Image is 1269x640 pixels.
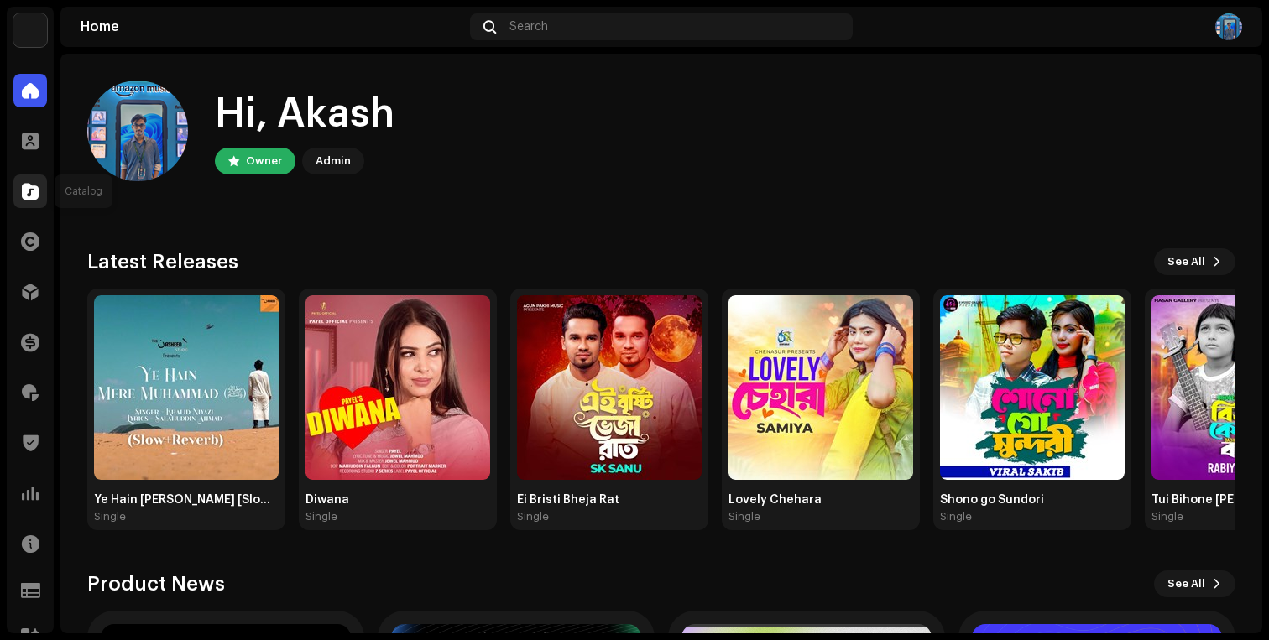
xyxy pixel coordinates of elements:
img: 1bfb3675-da07-4177-a2ae-eded880ec661 [305,295,490,480]
img: 57c29a93-3cec-4353-afb6-880e9bf1ef07 [728,295,913,480]
button: See All [1154,248,1235,275]
img: 5e4483b3-e6cb-4a99-9ad8-29ce9094b33b [1215,13,1242,40]
div: Owner [246,151,282,171]
span: See All [1167,245,1205,278]
div: Single [305,510,337,523]
div: Single [1151,510,1183,523]
h3: Latest Releases [87,248,238,275]
img: 5e4483b3-e6cb-4a99-9ad8-29ce9094b33b [87,81,188,181]
img: 97e468d9-d2b3-4b0f-aa8f-4e2dabf2db4e [94,295,279,480]
img: bb356b9b-6e90-403f-adc8-c282c7c2e227 [13,13,47,47]
div: Admin [316,151,351,171]
span: See All [1167,567,1205,601]
div: Hi, Akash [215,87,394,141]
div: Home [81,20,463,34]
span: Search [509,20,548,34]
div: Ye Hain [PERSON_NAME] [Slow and Reverb] [94,493,279,507]
div: Single [517,510,549,523]
h3: Product News [87,570,225,597]
img: 0353eb03-9fb9-47d8-92f6-4c0ff3b00502 [940,295,1125,480]
button: See All [1154,570,1235,597]
div: Single [940,510,972,523]
div: Single [728,510,760,523]
div: Single [94,510,126,523]
div: Lovely Chehara [728,493,913,507]
div: Diwana [305,493,490,507]
img: 3e76dc77-4824-40e2-9f18-63c6b988c677 [517,295,702,480]
div: Shono go Sundori [940,493,1125,507]
div: Ei Bristi Bheja Rat [517,493,702,507]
